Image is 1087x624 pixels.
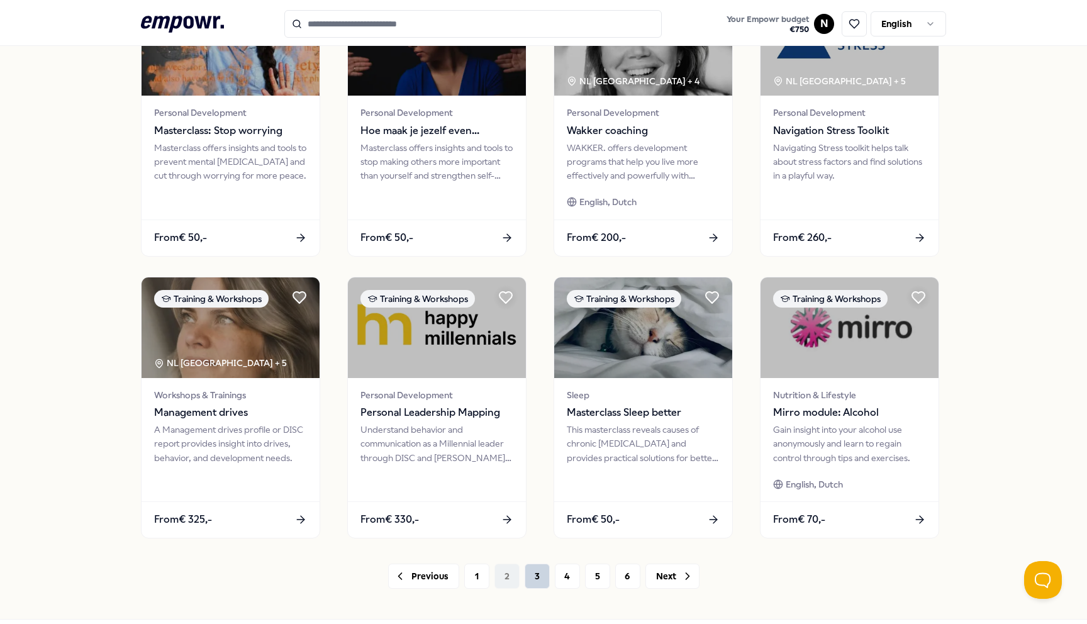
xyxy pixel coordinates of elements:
[142,277,320,378] img: package image
[348,277,526,378] img: package image
[154,290,269,308] div: Training & Workshops
[388,564,459,589] button: Previous
[154,388,307,402] span: Workshops & Trainings
[347,277,527,538] a: package imageTraining & WorkshopsPersonal DevelopmentPersonal Leadership MappingUnderstand behavi...
[154,106,307,120] span: Personal Development
[360,290,475,308] div: Training & Workshops
[773,290,888,308] div: Training & Workshops
[773,230,832,246] span: From € 260,-
[727,25,809,35] span: € 750
[761,277,939,378] img: package image
[360,106,513,120] span: Personal Development
[567,290,681,308] div: Training & Workshops
[567,230,626,246] span: From € 200,-
[555,564,580,589] button: 4
[722,11,814,37] a: Your Empowr budget€750
[360,404,513,421] span: Personal Leadership Mapping
[773,123,926,139] span: Navigation Stress Toolkit
[1024,561,1062,599] iframe: Help Scout Beacon - Open
[724,12,811,37] button: Your Empowr budget€750
[154,404,307,421] span: Management drives
[141,277,320,538] a: package imageTraining & WorkshopsNL [GEOGRAPHIC_DATA] + 5Workshops & TrainingsManagement drivesA ...
[360,511,419,528] span: From € 330,-
[567,141,720,183] div: WAKKER. offers development programs that help you live more effectively and powerfully with great...
[154,423,307,465] div: A Management drives profile or DISC report provides insight into drives, behavior, and developmen...
[360,230,413,246] span: From € 50,-
[567,74,700,88] div: NL [GEOGRAPHIC_DATA] + 4
[579,195,637,209] span: English, Dutch
[773,141,926,183] div: Navigating Stress toolkit helps talk about stress factors and find solutions in a playful way.
[727,14,809,25] span: Your Empowr budget
[773,74,906,88] div: NL [GEOGRAPHIC_DATA] + 5
[567,388,720,402] span: Sleep
[464,564,489,589] button: 1
[760,277,939,538] a: package imageTraining & WorkshopsNutrition & LifestyleMirro module: AlcoholGain insight into your...
[567,404,720,421] span: Masterclass Sleep better
[567,123,720,139] span: Wakker coaching
[360,388,513,402] span: Personal Development
[585,564,610,589] button: 5
[814,14,834,34] button: N
[554,277,733,538] a: package imageTraining & WorkshopsSleepMasterclass Sleep betterThis masterclass reveals causes of ...
[525,564,550,589] button: 3
[154,356,287,370] div: NL [GEOGRAPHIC_DATA] + 5
[773,423,926,465] div: Gain insight into your alcohol use anonymously and learn to regain control through tips and exerc...
[567,106,720,120] span: Personal Development
[567,511,620,528] span: From € 50,-
[645,564,700,589] button: Next
[284,10,662,38] input: Search for products, categories or subcategories
[615,564,640,589] button: 6
[773,511,825,528] span: From € 70,-
[154,230,207,246] span: From € 50,-
[154,123,307,139] span: Masterclass: Stop worrying
[360,123,513,139] span: Hoe maak je jezelf even belangrijk als andere
[786,477,843,491] span: English, Dutch
[567,423,720,465] div: This masterclass reveals causes of chronic [MEDICAL_DATA] and provides practical solutions for be...
[773,106,926,120] span: Personal Development
[773,388,926,402] span: Nutrition & Lifestyle
[554,277,732,378] img: package image
[360,141,513,183] div: Masterclass offers insights and tools to stop making others more important than yourself and stre...
[773,404,926,421] span: Mirro module: Alcohol
[360,423,513,465] div: Understand behavior and communication as a Millennial leader through DISC and [PERSON_NAME] for [...
[154,511,212,528] span: From € 325,-
[154,141,307,183] div: Masterclass offers insights and tools to prevent mental [MEDICAL_DATA] and cut through worrying f...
